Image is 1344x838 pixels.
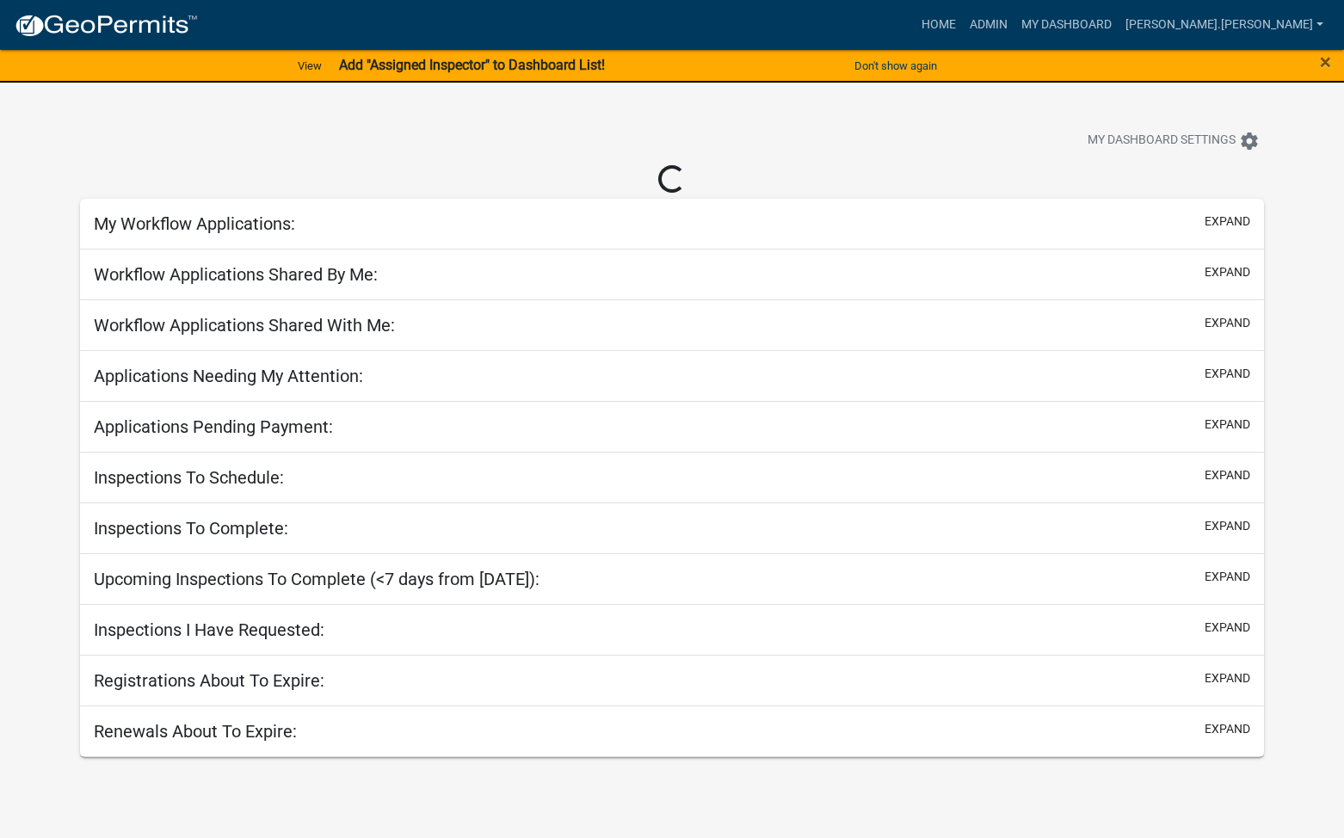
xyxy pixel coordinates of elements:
[1205,263,1250,281] button: expand
[94,315,395,336] h5: Workflow Applications Shared With Me:
[1239,131,1260,151] i: settings
[94,467,284,488] h5: Inspections To Schedule:
[94,721,297,742] h5: Renewals About To Expire:
[1205,365,1250,383] button: expand
[1014,9,1119,41] a: My Dashboard
[1205,213,1250,231] button: expand
[94,416,333,437] h5: Applications Pending Payment:
[915,9,963,41] a: Home
[94,213,295,234] h5: My Workflow Applications:
[963,9,1014,41] a: Admin
[94,569,539,589] h5: Upcoming Inspections To Complete (<7 days from [DATE]):
[1119,9,1330,41] a: [PERSON_NAME].[PERSON_NAME]
[94,366,363,386] h5: Applications Needing My Attention:
[1205,466,1250,484] button: expand
[1320,50,1331,74] span: ×
[94,264,378,285] h5: Workflow Applications Shared By Me:
[848,52,944,80] button: Don't show again
[1205,314,1250,332] button: expand
[94,670,324,691] h5: Registrations About To Expire:
[1205,669,1250,687] button: expand
[1205,416,1250,434] button: expand
[291,52,329,80] a: View
[94,619,324,640] h5: Inspections I Have Requested:
[1205,517,1250,535] button: expand
[1088,131,1236,151] span: My Dashboard Settings
[94,518,288,539] h5: Inspections To Complete:
[1320,52,1331,72] button: Close
[1205,619,1250,637] button: expand
[1074,124,1273,157] button: My Dashboard Settingssettings
[339,57,605,73] strong: Add "Assigned Inspector" to Dashboard List!
[1205,720,1250,738] button: expand
[1205,568,1250,586] button: expand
